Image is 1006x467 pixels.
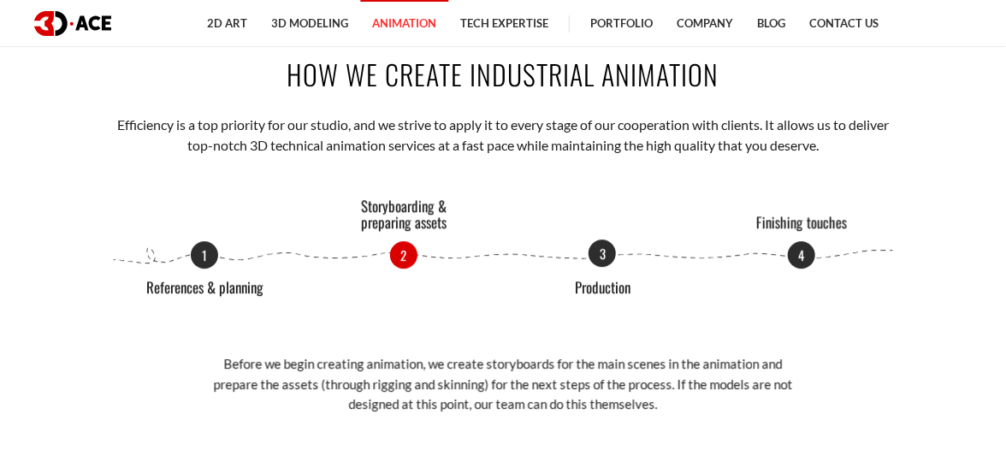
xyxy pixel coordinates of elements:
[589,239,616,267] p: 3
[140,280,269,296] p: References & planning
[105,55,901,93] h2: How we create industrial animation
[538,280,666,296] p: Production
[191,241,218,269] p: 1
[191,241,218,269] div: Go to slide 1
[788,241,815,269] p: 4
[788,241,815,269] div: Go to slide 4
[34,11,111,36] img: logo dark
[737,215,866,231] p: Finishing touches
[589,241,616,269] div: Go to slide 3
[105,115,901,157] p: Efficiency is a top priority for our studio, and we strive to apply it to every stage of our coop...
[204,354,802,414] p: Before we begin creating animation, we create storyboards for the main scenes in the animation an...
